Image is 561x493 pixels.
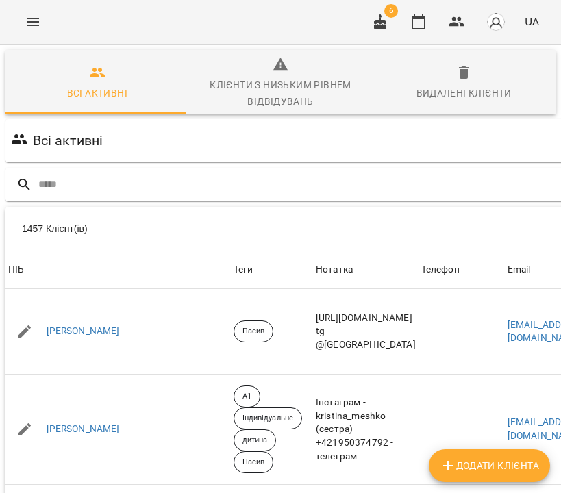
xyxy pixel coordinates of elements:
[242,391,251,403] p: А1
[234,407,302,429] div: Індивідуальне
[508,262,531,278] div: Email
[197,77,364,110] div: Клієнти з низьким рівнем відвідувань
[429,449,550,482] button: Додати клієнта
[242,435,268,446] p: дитина
[525,14,539,29] span: UA
[421,262,460,278] div: Телефон
[440,457,539,474] span: Додати клієнта
[242,457,265,468] p: Пасив
[33,130,103,151] h6: Всі активні
[421,262,502,278] span: Телефон
[234,262,310,278] div: Теги
[8,262,24,278] div: ПІБ
[421,262,460,278] div: Sort
[22,216,354,241] div: 1457 Клієнт(ів)
[384,4,398,18] span: 6
[313,289,419,374] td: [URL][DOMAIN_NAME] tg - @[GEOGRAPHIC_DATA]
[313,375,419,485] td: Інстаграм - kristina_meshko (сестра) +421950374792 - телеграм
[8,262,24,278] div: Sort
[234,451,274,473] div: Пасив
[242,326,265,338] p: Пасив
[16,5,49,38] button: Menu
[416,85,512,101] div: Видалені клієнти
[234,429,277,451] div: дитина
[47,422,120,436] a: [PERSON_NAME]
[316,262,416,278] div: Нотатка
[234,385,260,407] div: А1
[508,262,531,278] div: Sort
[486,12,506,31] img: avatar_s.png
[519,9,545,34] button: UA
[234,320,274,342] div: Пасив
[242,413,293,425] p: Індивідуальне
[67,85,127,101] div: Всі активні
[47,325,120,338] a: [PERSON_NAME]
[8,262,228,278] span: ПІБ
